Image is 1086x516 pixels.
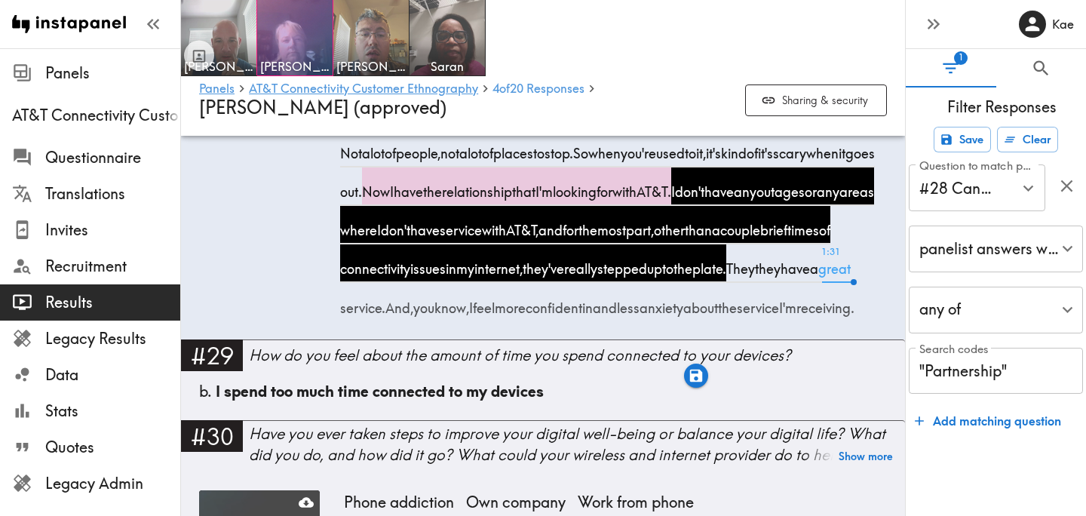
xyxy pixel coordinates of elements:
span: the [423,167,442,206]
span: you're [621,129,656,167]
a: 4of20 Responses [492,82,584,97]
span: it [839,129,845,167]
label: Question to match panelists on [919,158,1038,174]
span: kind [721,129,747,167]
div: #30 [181,420,243,452]
span: of [747,129,758,167]
span: 4 [492,82,499,94]
span: couple [720,206,760,244]
span: that [512,167,535,206]
span: Legacy Results [45,328,180,349]
span: a [362,129,370,167]
span: service [440,206,482,244]
span: it's [758,129,773,167]
span: don't [675,167,704,206]
button: Save filters [934,127,991,152]
div: Have you ever taken steps to improve your digital well-being or balance your digital life? What d... [249,423,905,465]
span: have [410,206,440,244]
span: part, [626,206,654,244]
span: any [734,167,756,206]
span: to [662,244,673,283]
span: goes [845,129,875,167]
span: Results [45,292,180,313]
span: Phone addiction [338,490,460,514]
span: [PERSON_NAME] [184,58,253,75]
span: Work from phone [572,490,700,514]
span: Questionnaire [45,147,180,168]
span: where [340,206,377,244]
a: Panels [199,82,235,97]
span: [PERSON_NAME] [336,58,406,75]
span: lot [370,129,385,167]
span: or [805,167,817,206]
label: Search codes [919,341,989,358]
div: b. [199,381,887,402]
span: they've [523,244,564,283]
button: Clear all filters [997,127,1058,152]
span: 1 [954,51,968,65]
span: Quotes [45,437,180,458]
button: Show more [839,446,893,467]
span: great [818,244,851,283]
span: when [588,129,621,167]
a: AT&T Connectivity Customer Ethnography [249,82,478,97]
span: And, [385,283,413,321]
button: Sharing & security [745,84,887,117]
span: stepped [597,244,647,283]
span: people, [396,129,440,167]
span: They [726,244,755,283]
span: Recruitment [45,256,180,277]
span: Not [340,129,362,167]
span: feel [473,283,495,321]
span: I'm [779,283,796,321]
span: places [493,129,533,167]
span: relationship [442,167,512,206]
span: scary [773,129,806,167]
button: Toggle between responses and questions [184,41,214,71]
span: So [573,129,588,167]
span: about [683,283,718,321]
span: receiving. [796,283,854,321]
span: with [612,167,637,206]
span: to [685,129,696,167]
button: Add matching question [909,406,1067,436]
span: a [459,129,468,167]
span: I'm [535,167,553,206]
span: for [563,206,578,244]
span: in [446,244,456,283]
span: for [597,167,612,206]
span: issues [410,244,446,283]
a: #29How do you feel about the amount of time you spend connected to your devices? [181,339,905,381]
span: of [819,206,830,244]
span: not [440,129,459,167]
span: I spend too much time connected to my devices [216,382,544,401]
span: of [492,82,510,94]
span: any [817,167,839,206]
span: [PERSON_NAME] (approved) [199,96,446,118]
span: don't [381,206,410,244]
span: really [564,244,597,283]
span: 20 Responses [510,82,584,94]
span: Panels [45,63,180,84]
span: Now [362,167,390,206]
span: in [582,283,593,321]
span: I [377,206,381,244]
span: service. [340,283,385,321]
span: a [810,244,818,283]
div: AT&T Connectivity Customer Ethnography [12,105,180,126]
span: with [482,206,506,244]
span: my [456,244,474,283]
span: have [394,167,423,206]
span: Invites [45,220,180,241]
span: brief [760,206,787,244]
span: the [578,206,597,244]
span: most [597,206,626,244]
span: less [617,283,640,321]
span: you [413,283,434,321]
span: when [806,129,839,167]
span: have [781,244,810,283]
span: a [712,206,720,244]
span: more [495,283,526,321]
div: panelist answers with [909,226,1083,272]
span: outages [756,167,805,206]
